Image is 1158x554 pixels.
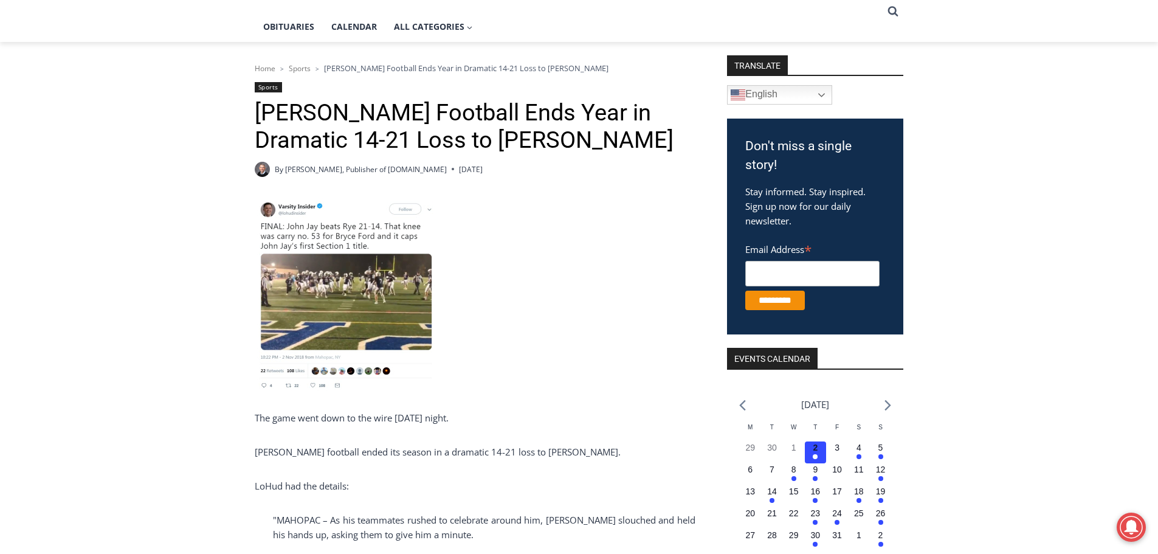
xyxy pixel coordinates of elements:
span: S [856,424,861,431]
time: 16 [811,486,821,496]
button: 2 Has events [870,529,892,551]
em: Has events [813,454,818,459]
time: 2 [878,530,883,540]
em: Has events [878,476,883,481]
time: 27 [745,530,755,540]
p: LoHud had the details: [255,479,695,493]
span: F [835,424,839,431]
time: 13 [745,486,755,496]
button: 10 [826,463,848,485]
time: 23 [811,508,821,518]
time: 15 [789,486,799,496]
em: Has events [878,498,883,503]
em: Has events [813,520,818,525]
button: 12 Has events [870,463,892,485]
p: "MAHOPAC – As his teammates rushed to celebrate around him, [PERSON_NAME] slouched and held his h... [255,513,695,542]
button: 21 [761,507,783,529]
em: Has events [770,498,774,503]
time: 29 [745,443,755,452]
a: Next month [884,400,891,411]
button: 25 [848,507,870,529]
em: Has events [878,520,883,525]
span: M [748,424,753,431]
img: en [731,88,745,102]
time: 10 [832,465,842,474]
button: View Search Form [882,1,904,23]
button: 13 [739,485,761,507]
p: Stay informed. Stay inspired. Sign up now for our daily newsletter. [745,184,885,228]
span: T [813,424,817,431]
time: [DATE] [459,164,483,175]
button: 16 Has events [805,485,827,507]
button: Child menu of All Categories [385,12,481,42]
button: 22 [783,507,805,529]
span: W [791,424,796,431]
div: Tuesday [761,423,783,441]
button: 9 Has events [805,463,827,485]
em: Has events [856,498,861,503]
time: 25 [854,508,864,518]
button: 8 Has events [783,463,805,485]
span: > [315,64,319,73]
time: 29 [789,530,799,540]
em: Has events [813,498,818,503]
strong: TRANSLATE [727,55,788,75]
button: 29 [783,529,805,551]
div: Saturday [848,423,870,441]
a: [PERSON_NAME], Publisher of [DOMAIN_NAME] [285,164,447,175]
span: [PERSON_NAME] Football Ends Year in Dramatic 14-21 Loss to [PERSON_NAME] [324,63,608,74]
a: Calendar [323,12,385,42]
a: English [727,85,832,105]
button: 5 Has events [870,441,892,463]
a: Obituaries [255,12,323,42]
time: 3 [835,443,839,452]
time: 14 [767,486,777,496]
span: Home [255,63,275,74]
button: 19 Has events [870,485,892,507]
a: Sports [289,63,311,74]
button: 1 [848,529,870,551]
button: 27 [739,529,761,551]
time: 17 [832,486,842,496]
span: By [275,164,283,175]
div: Thursday [805,423,827,441]
time: 12 [876,465,886,474]
em: Has events [878,542,883,547]
p: The game went down to the wire [DATE] night. [255,410,695,425]
button: 20 [739,507,761,529]
time: 7 [770,465,774,474]
time: 4 [856,443,861,452]
label: Email Address [745,237,880,259]
button: 28 [761,529,783,551]
time: 6 [748,465,753,474]
time: 26 [876,508,886,518]
em: Has events [813,542,818,547]
span: T [770,424,774,431]
time: 5 [878,443,883,452]
button: 3 [826,441,848,463]
h3: Don't miss a single story! [745,137,885,175]
time: 19 [876,486,886,496]
button: 17 [826,485,848,507]
time: 1 [856,530,861,540]
nav: Breadcrumbs [255,62,695,74]
button: 26 Has events [870,507,892,529]
button: 6 [739,463,761,485]
em: Has events [856,454,861,459]
time: 28 [767,530,777,540]
li: [DATE] [801,396,829,413]
div: Monday [739,423,761,441]
time: 30 [767,443,777,452]
button: 7 [761,463,783,485]
time: 20 [745,508,755,518]
time: 30 [811,530,821,540]
time: 8 [791,465,796,474]
button: 14 Has events [761,485,783,507]
em: Has events [835,520,839,525]
button: 23 Has events [805,507,827,529]
a: Sports [255,82,282,92]
time: 11 [854,465,864,474]
time: 21 [767,508,777,518]
div: Sunday [870,423,892,441]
